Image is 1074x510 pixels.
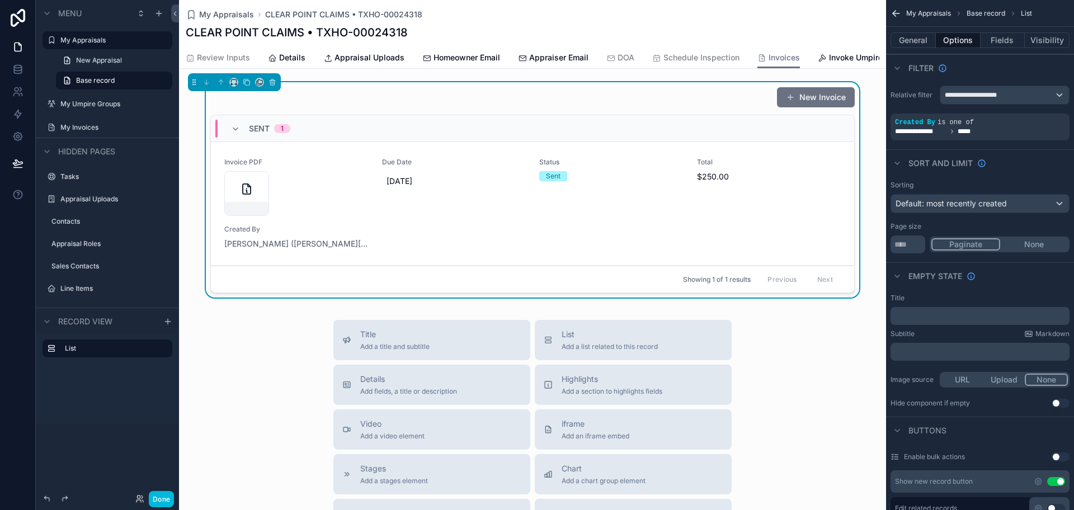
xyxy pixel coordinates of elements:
a: DOA [606,48,634,70]
label: Enable bulk actions [904,452,965,461]
span: Total [697,158,841,167]
span: Showing 1 of 1 results [683,275,751,284]
button: Default: most recently created [891,194,1070,213]
a: [PERSON_NAME] ([PERSON_NAME][EMAIL_ADDRESS][DOMAIN_NAME]) [224,238,369,249]
span: Appraisal Uploads [335,52,404,63]
button: ListAdd a list related to this record [535,320,732,360]
span: Add an iframe embed [562,432,629,441]
span: Hidden pages [58,146,115,157]
span: is one of [938,119,974,126]
button: Options [936,32,981,48]
a: Appraiser Email [518,48,588,70]
span: Video [360,418,425,429]
span: Add a section to highlights fields [562,387,662,396]
span: iframe [562,418,629,429]
div: 1 [281,124,284,133]
span: Created By [895,119,935,126]
label: My Umpire Groups [60,100,166,108]
label: Line Items [60,284,166,293]
label: Sales Contacts [51,262,166,271]
span: List [1021,9,1032,18]
a: Appraisal Uploads [323,48,404,70]
span: Created By [224,225,369,234]
button: None [1000,238,1068,251]
span: DOA [618,52,634,63]
span: Add a title and subtitle [360,342,430,351]
span: Review Inputs [197,52,250,63]
a: Base record [56,72,172,89]
a: Markdown [1024,329,1070,338]
button: TitleAdd a title and subtitle [333,320,530,360]
span: Highlights [562,374,662,385]
div: scrollable content [36,334,179,369]
button: Upload [983,374,1025,386]
label: Tasks [60,172,166,181]
span: Due Date [382,158,526,167]
span: Base record [967,9,1005,18]
span: Appraiser Email [529,52,588,63]
a: New Appraisal [56,51,172,69]
button: HighlightsAdd a section to highlights fields [535,365,732,405]
button: None [1025,374,1068,386]
span: Add a list related to this record [562,342,658,351]
span: Markdown [1035,329,1070,338]
div: Show new record button [895,477,973,486]
span: My Appraisals [199,9,254,20]
a: Homeowner Email [422,48,500,70]
label: Contacts [51,217,166,226]
button: Paginate [931,238,1000,251]
a: My Appraisals [186,9,254,20]
span: Sent [249,123,270,134]
label: Relative filter [891,91,935,100]
button: VideoAdd a video element [333,409,530,450]
span: Details [360,374,457,385]
button: Visibility [1025,32,1070,48]
h1: CLEAR POINT CLAIMS • TXHO-00024318 [186,25,408,40]
button: Fields [981,32,1025,48]
span: Record view [58,316,112,327]
span: Add fields, a title or description [360,387,457,396]
span: Invoice PDF [224,158,369,167]
label: List [65,344,163,353]
span: My Appraisals [906,9,951,18]
button: General [891,32,936,48]
label: My Invoices [60,123,166,132]
span: Default: most recently created [896,199,1007,208]
span: Details [279,52,305,63]
label: Sorting [891,181,913,190]
label: Subtitle [891,329,915,338]
a: Invoices [757,48,800,69]
div: scrollable content [891,343,1070,361]
button: ChartAdd a chart group element [535,454,732,494]
div: Hide component if empty [891,399,970,408]
span: Menu [58,8,82,19]
label: Title [891,294,905,303]
span: $250.00 [697,171,841,182]
span: Invoke Umpire [829,52,883,63]
label: Page size [891,222,921,231]
span: Base record [76,76,115,85]
button: DetailsAdd fields, a title or description [333,365,530,405]
span: Schedule Inspection [663,52,739,63]
button: URL [941,374,983,386]
span: New Appraisal [76,56,122,65]
a: Review Inputs [186,48,250,70]
a: Appraisal Roles [51,239,166,248]
label: My Appraisals [60,36,166,45]
span: Add a chart group element [562,476,646,485]
button: New Invoice [777,87,855,107]
a: Invoice PDFDue Date[DATE]StatusSentTotal$250.00Created By[PERSON_NAME] ([PERSON_NAME][EMAIL_ADDRE... [211,142,854,266]
label: Appraisal Uploads [60,195,166,204]
span: Title [360,329,430,340]
span: Stages [360,463,428,474]
span: Invoices [769,52,800,63]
